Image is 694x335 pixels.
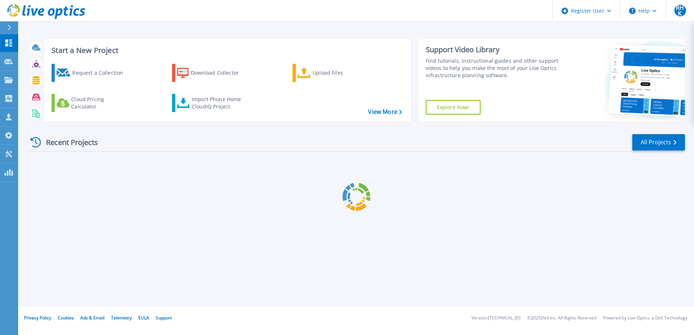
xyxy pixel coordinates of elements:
li: Version: [TECHNICAL_ID] [471,316,520,320]
a: Request a Collection [52,64,132,82]
a: EULA [138,315,149,321]
a: Ads & Email [80,315,105,321]
a: Upload Files [293,64,373,82]
span: RHK [674,5,686,16]
div: Support Video Library [426,45,562,54]
div: Request a Collection [72,66,130,80]
a: Cloud Pricing Calculator [52,94,132,112]
div: Upload Files [313,66,371,80]
a: View More [368,108,402,115]
a: Cookies [58,315,74,321]
a: Privacy Policy [24,315,51,321]
a: Download Collector [172,64,253,82]
a: All Projects [632,134,685,150]
div: Find tutorials, instructional guides and other support videos to help you make the most of your L... [426,57,562,79]
div: Import Phone Home CloudIQ Project [192,96,248,110]
li: Powered by Live Optics, a Dell Technology [603,316,687,320]
li: © 2025 Dell Inc. All Rights Reserved [527,316,596,320]
a: Explore Now! [426,100,481,115]
div: Recent Projects [28,133,108,151]
a: Telemetry [111,315,132,321]
div: Cloud Pricing Calculator [71,96,129,110]
a: Support [156,315,172,321]
h3: Start a New Project [52,46,402,54]
div: Download Collector [191,66,249,80]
